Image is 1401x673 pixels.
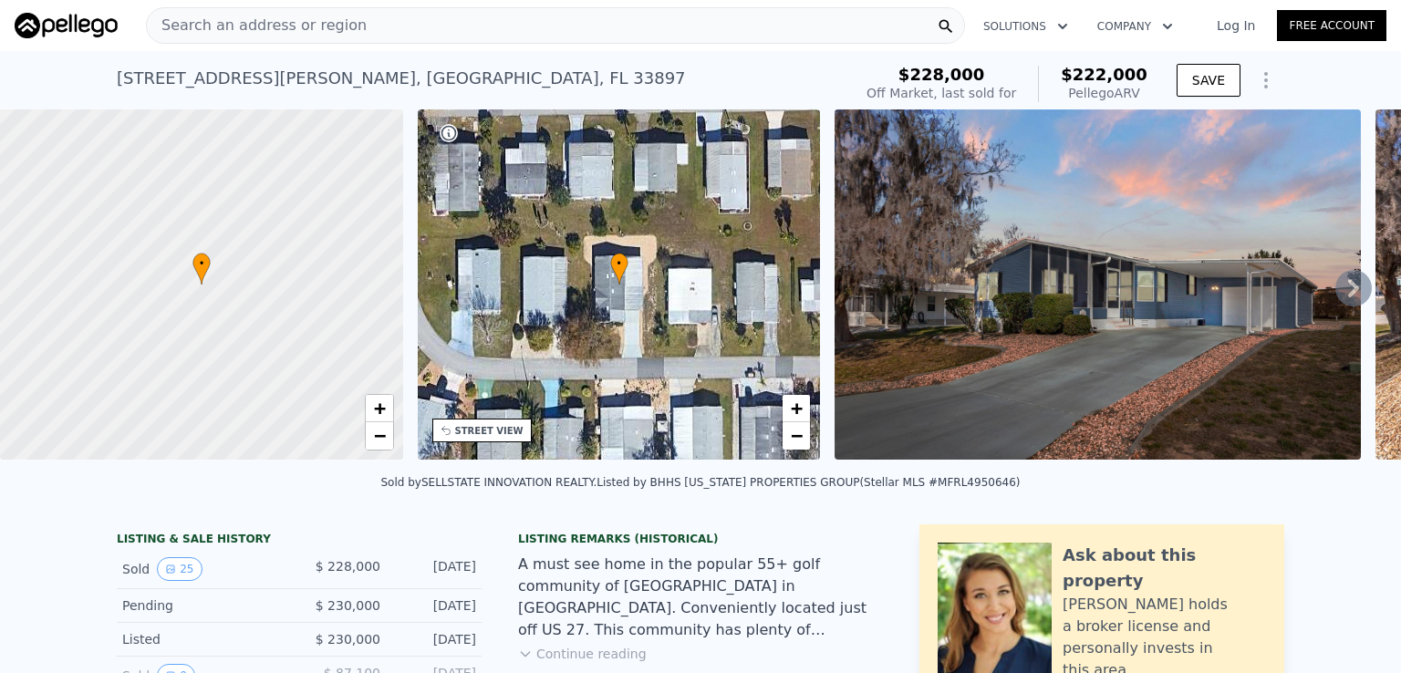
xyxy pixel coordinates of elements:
a: Zoom out [366,422,393,450]
span: $222,000 [1061,65,1147,84]
div: • [610,253,628,285]
span: Search an address or region [147,15,367,36]
span: $ 228,000 [316,559,380,574]
img: Sale: 63020918 Parcel: 31235278 [835,109,1360,460]
span: $ 230,000 [316,598,380,613]
button: Show Options [1248,62,1284,98]
span: + [373,397,385,419]
button: Company [1083,10,1188,43]
div: Sold [122,557,285,581]
div: Pellego ARV [1061,84,1147,102]
span: − [791,424,803,447]
div: • [192,253,211,285]
div: [STREET_ADDRESS][PERSON_NAME] , [GEOGRAPHIC_DATA] , FL 33897 [117,66,686,91]
img: Pellego [15,13,118,38]
button: View historical data [157,557,202,581]
div: [DATE] [395,630,476,648]
div: [DATE] [395,596,476,615]
div: Listed by BHHS [US_STATE] PROPERTIES GROUP (Stellar MLS #MFRL4950646) [597,476,1020,489]
a: Free Account [1277,10,1386,41]
div: Pending [122,596,285,615]
div: A must see home in the popular 55+ golf community of [GEOGRAPHIC_DATA] in [GEOGRAPHIC_DATA]. Conv... [518,554,883,641]
button: SAVE [1177,64,1240,97]
button: Continue reading [518,645,647,663]
div: Sold by SELLSTATE INNOVATION REALTY . [380,476,597,489]
a: Zoom in [783,395,810,422]
div: [DATE] [395,557,476,581]
span: $ 230,000 [316,632,380,647]
span: • [610,255,628,272]
span: • [192,255,211,272]
button: Solutions [969,10,1083,43]
a: Zoom out [783,422,810,450]
div: STREET VIEW [455,424,524,438]
span: + [791,397,803,419]
span: $228,000 [898,65,985,84]
div: Listed [122,630,285,648]
div: Off Market, last sold for [867,84,1016,102]
div: Listing Remarks (Historical) [518,532,883,546]
a: Zoom in [366,395,393,422]
div: LISTING & SALE HISTORY [117,532,482,550]
span: − [373,424,385,447]
a: Log In [1195,16,1277,35]
div: Ask about this property [1063,543,1266,594]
